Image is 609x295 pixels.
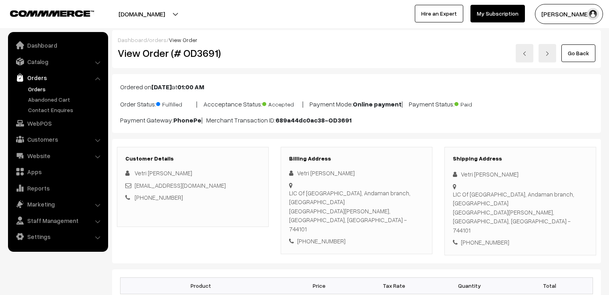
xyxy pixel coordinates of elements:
p: Order Status: | Accceptance Status: | Payment Mode: | Payment Status: [120,98,593,109]
h3: Billing Address [289,155,424,162]
th: Quantity [432,277,507,294]
div: [PHONE_NUMBER] [289,237,424,246]
div: [PHONE_NUMBER] [453,238,588,247]
a: Staff Management [10,213,105,228]
a: COMMMERCE [10,8,80,18]
a: My Subscription [470,5,525,22]
a: Catalog [10,54,105,69]
h3: Customer Details [125,155,260,162]
button: [PERSON_NAME] C [535,4,603,24]
img: left-arrow.png [522,51,527,56]
a: Customers [10,132,105,146]
th: Product [121,277,281,294]
a: Contact Enquires [26,106,105,114]
th: Tax Rate [356,277,432,294]
a: Website [10,149,105,163]
p: Ordered on at [120,82,593,92]
img: right-arrow.png [545,51,550,56]
div: Vetri [PERSON_NAME] [453,170,588,179]
span: Paid [454,98,494,108]
a: Apps [10,165,105,179]
a: orders [149,36,167,43]
img: COMMMERCE [10,10,94,16]
div: LIC Of [GEOGRAPHIC_DATA], Andaman branch, [GEOGRAPHIC_DATA] [GEOGRAPHIC_DATA][PERSON_NAME], [GEOG... [453,190,588,235]
img: user [587,8,599,20]
h2: View Order (# OD3691) [118,47,269,59]
th: Total [507,277,593,294]
a: Go Back [561,44,595,62]
a: Orders [10,70,105,85]
a: Orders [26,85,105,93]
b: PhonePe [173,116,201,124]
b: [DATE] [151,83,172,91]
a: WebPOS [10,116,105,130]
span: Vetri [PERSON_NAME] [135,169,192,177]
div: Vetri [PERSON_NAME] [289,169,424,178]
b: Online payment [353,100,402,108]
span: Fulfilled [156,98,196,108]
b: 01:00 AM [177,83,204,91]
a: [PHONE_NUMBER] [135,194,183,201]
a: Hire an Expert [415,5,463,22]
a: Abandoned Cart [26,95,105,104]
span: View Order [169,36,197,43]
a: Reports [10,181,105,195]
a: Dashboard [118,36,147,43]
b: 689a44dc0ac38-OD3691 [275,116,352,124]
a: Settings [10,229,105,244]
a: [EMAIL_ADDRESS][DOMAIN_NAME] [135,182,226,189]
h3: Shipping Address [453,155,588,162]
div: / / [118,36,595,44]
a: Dashboard [10,38,105,52]
button: [DOMAIN_NAME] [90,4,193,24]
div: LIC Of [GEOGRAPHIC_DATA], Andaman branch, [GEOGRAPHIC_DATA] [GEOGRAPHIC_DATA][PERSON_NAME], [GEOG... [289,189,424,234]
a: Marketing [10,197,105,211]
span: Accepted [262,98,302,108]
th: Price [281,277,357,294]
p: Payment Gateway: | Merchant Transaction ID: [120,115,593,125]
